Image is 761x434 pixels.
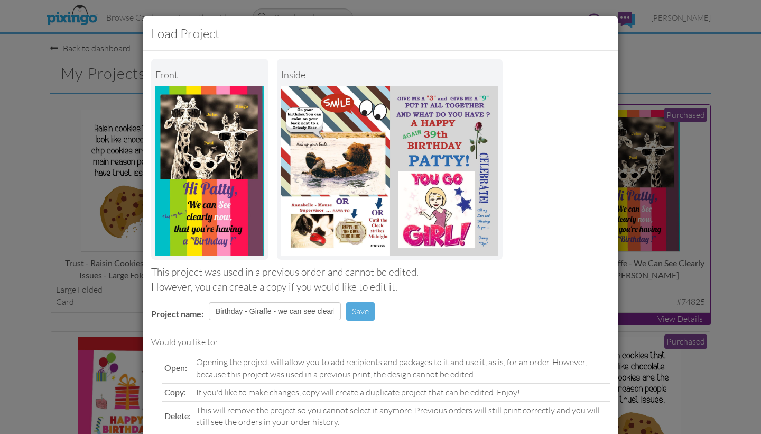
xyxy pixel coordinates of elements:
span: Open: [164,363,187,373]
div: inside [281,63,498,86]
td: Opening the project will allow you to add recipients and packages to it and use it, as is, for an... [193,354,610,383]
img: Landscape Image [155,86,264,256]
input: Enter project name [209,302,341,320]
button: Save [346,302,375,321]
img: Portrait Image [281,86,498,256]
td: This will remove the project so you cannot select it anymore. Previous orders will still print co... [193,401,610,431]
span: Copy: [164,387,186,397]
td: If you'd like to make changes, copy will create a duplicate project that can be edited. Enjoy! [193,383,610,401]
div: Front [155,63,264,86]
span: Delete: [164,411,191,421]
div: Would you like to: [151,336,610,348]
div: However, you can create a copy if you would like to edit it. [151,280,610,294]
div: This project was used in a previous order and cannot be edited. [151,265,610,279]
label: Project name: [151,308,203,320]
h3: Load Project [151,24,610,42]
